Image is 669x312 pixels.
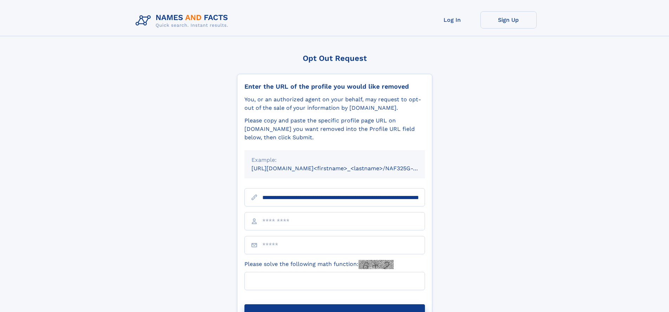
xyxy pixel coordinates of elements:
[244,95,425,112] div: You, or an authorized agent on your behalf, may request to opt-out of the sale of your informatio...
[251,165,438,172] small: [URL][DOMAIN_NAME]<firstname>_<lastname>/NAF325G-xxxxxxxx
[480,11,537,28] a: Sign Up
[244,260,394,269] label: Please solve the following math function:
[133,11,234,30] img: Logo Names and Facts
[244,116,425,142] div: Please copy and paste the specific profile page URL on [DOMAIN_NAME] you want removed into the Pr...
[244,83,425,90] div: Enter the URL of the profile you would like removed
[237,54,432,63] div: Opt Out Request
[251,156,418,164] div: Example:
[424,11,480,28] a: Log In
